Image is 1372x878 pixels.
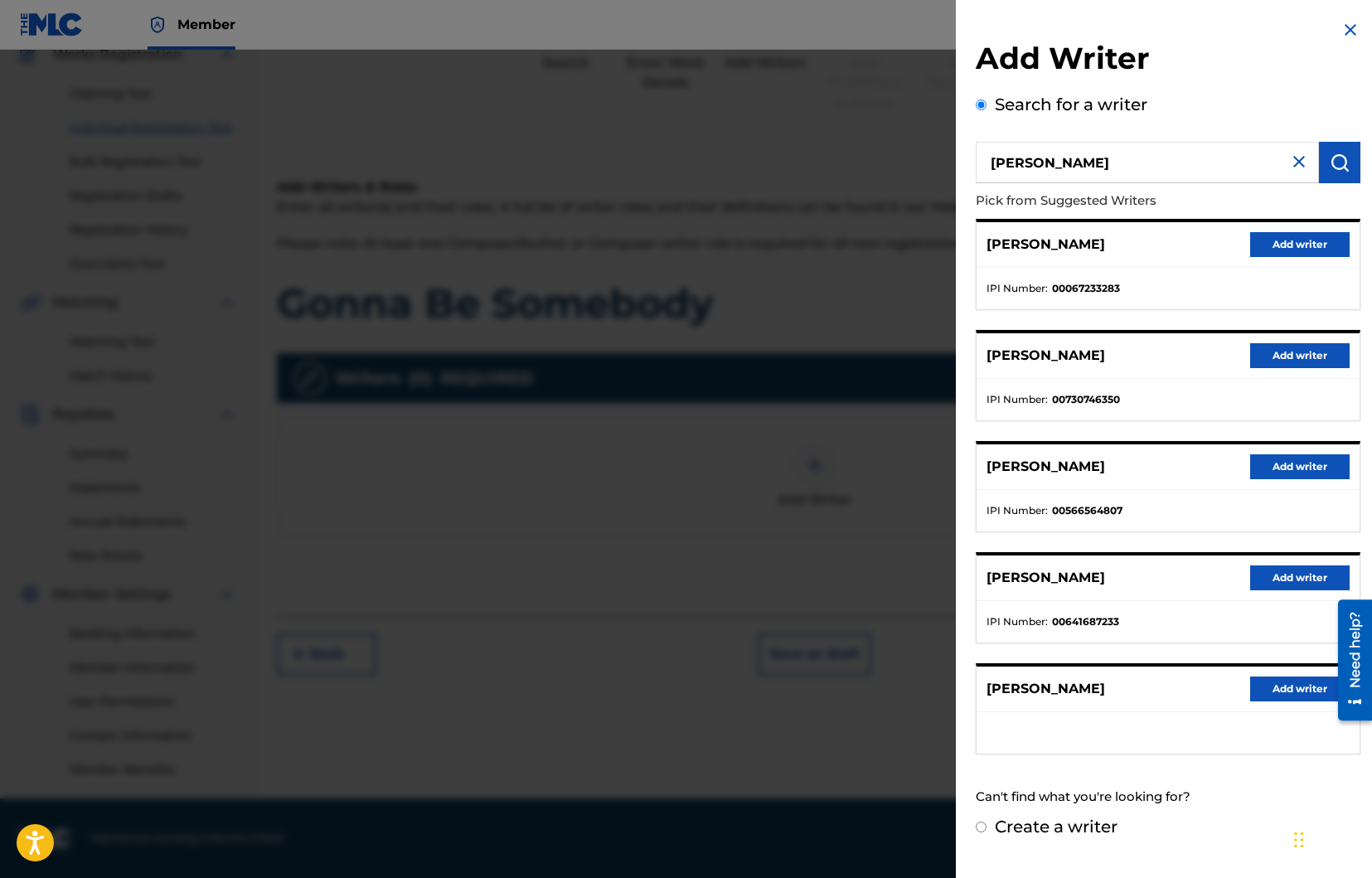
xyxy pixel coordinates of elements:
span: Member [177,15,235,34]
p: [PERSON_NAME] [987,568,1105,588]
span: IPI Number : [987,392,1048,407]
h2: Add Writer [976,40,1360,82]
div: Can't find what you're looking for? [976,779,1360,815]
label: Search for a writer [995,95,1147,114]
p: [PERSON_NAME] [987,457,1105,477]
p: [PERSON_NAME] [987,346,1105,366]
button: Add writer [1250,565,1350,590]
p: [PERSON_NAME] [987,679,1105,699]
span: IPI Number : [987,503,1048,518]
img: close [1289,152,1309,172]
strong: 00641687233 [1052,614,1119,629]
strong: 00566564807 [1052,503,1122,518]
button: Add writer [1250,343,1350,368]
div: Drag [1294,815,1304,865]
p: [PERSON_NAME] [987,235,1105,255]
img: MLC Logo [20,12,84,36]
label: Create a writer [995,817,1117,837]
iframe: Chat Widget [1289,798,1372,878]
img: Top Rightsholder [148,15,167,35]
p: Pick from Suggested Writers [976,183,1266,219]
button: Add writer [1250,677,1350,701]
input: Search writer's name or IPI Number [976,142,1319,183]
iframe: Resource Center [1326,592,1372,730]
span: IPI Number : [987,614,1048,629]
img: Search Works [1330,153,1350,172]
span: IPI Number : [987,281,1048,296]
strong: 00730746350 [1052,392,1120,407]
button: Add writer [1250,454,1350,479]
strong: 00067233283 [1052,281,1120,296]
button: Add writer [1250,232,1350,257]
